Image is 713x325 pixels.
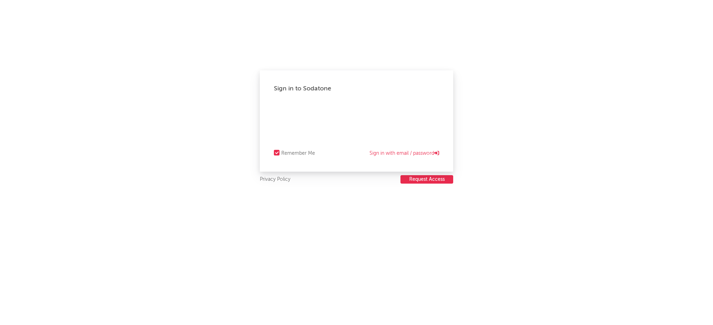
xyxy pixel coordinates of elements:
[370,149,439,158] a: Sign in with email / password
[400,175,453,184] button: Request Access
[281,149,315,158] div: Remember Me
[274,84,439,93] div: Sign in to Sodatone
[260,175,290,184] a: Privacy Policy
